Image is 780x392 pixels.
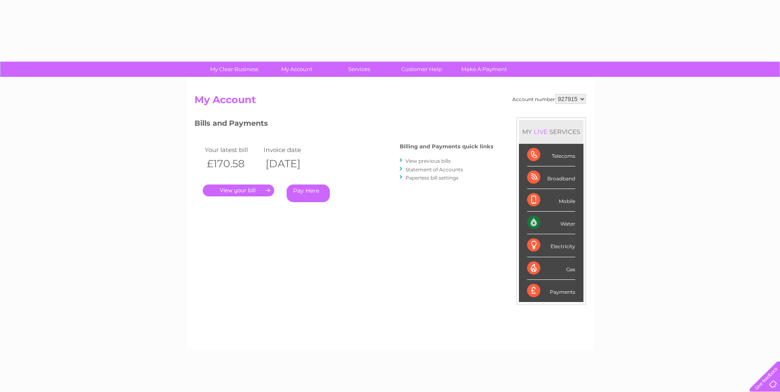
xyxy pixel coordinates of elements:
[262,155,321,172] th: [DATE]
[405,175,458,181] a: Paperless bill settings
[203,155,262,172] th: £170.58
[450,62,518,77] a: Make A Payment
[512,94,586,104] div: Account number
[527,257,575,280] div: Gas
[405,166,463,173] a: Statement of Accounts
[527,234,575,257] div: Electricity
[532,128,549,136] div: LIVE
[527,280,575,302] div: Payments
[194,94,586,110] h2: My Account
[527,166,575,189] div: Broadband
[325,62,393,77] a: Services
[200,62,268,77] a: My Clear Business
[263,62,331,77] a: My Account
[527,144,575,166] div: Telecoms
[287,184,330,202] a: Pay Here
[400,143,493,150] h4: Billing and Payments quick links
[405,158,451,164] a: View previous bills
[527,189,575,212] div: Mobile
[203,144,262,155] td: Your latest bill
[519,120,583,143] div: MY SERVICES
[194,118,493,132] h3: Bills and Payments
[262,144,321,155] td: Invoice date
[388,62,456,77] a: Customer Help
[203,184,274,196] a: .
[527,212,575,234] div: Water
